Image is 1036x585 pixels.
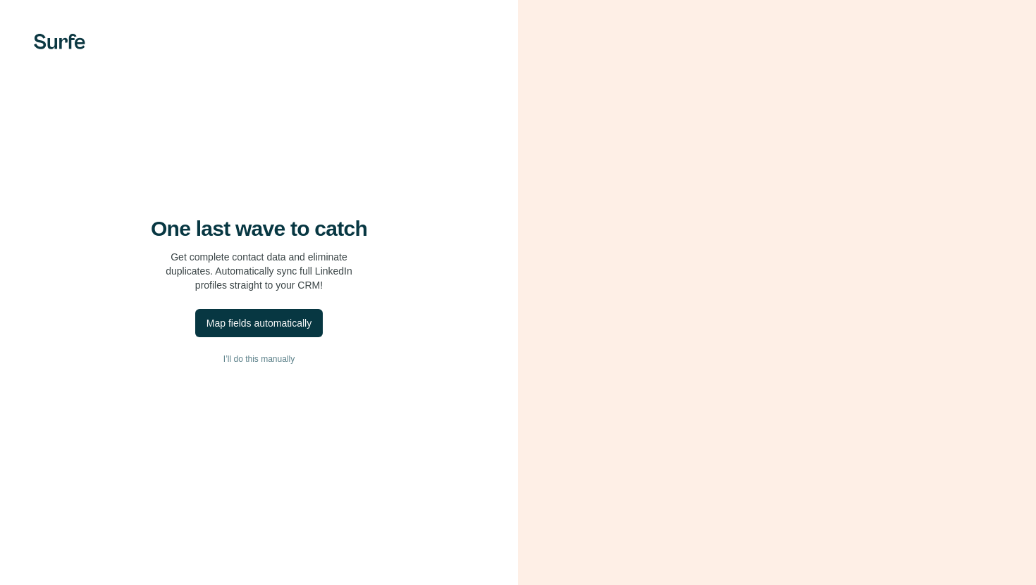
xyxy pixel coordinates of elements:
button: Map fields automatically [195,309,323,337]
p: Get complete contact data and eliminate duplicates. Automatically sync full LinkedIn profiles str... [166,250,352,292]
h4: One last wave to catch [151,216,367,241]
img: Surfe's logo [34,34,85,49]
div: Map fields automatically [206,316,312,330]
button: I’ll do this manually [28,348,490,370]
span: I’ll do this manually [223,353,295,365]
